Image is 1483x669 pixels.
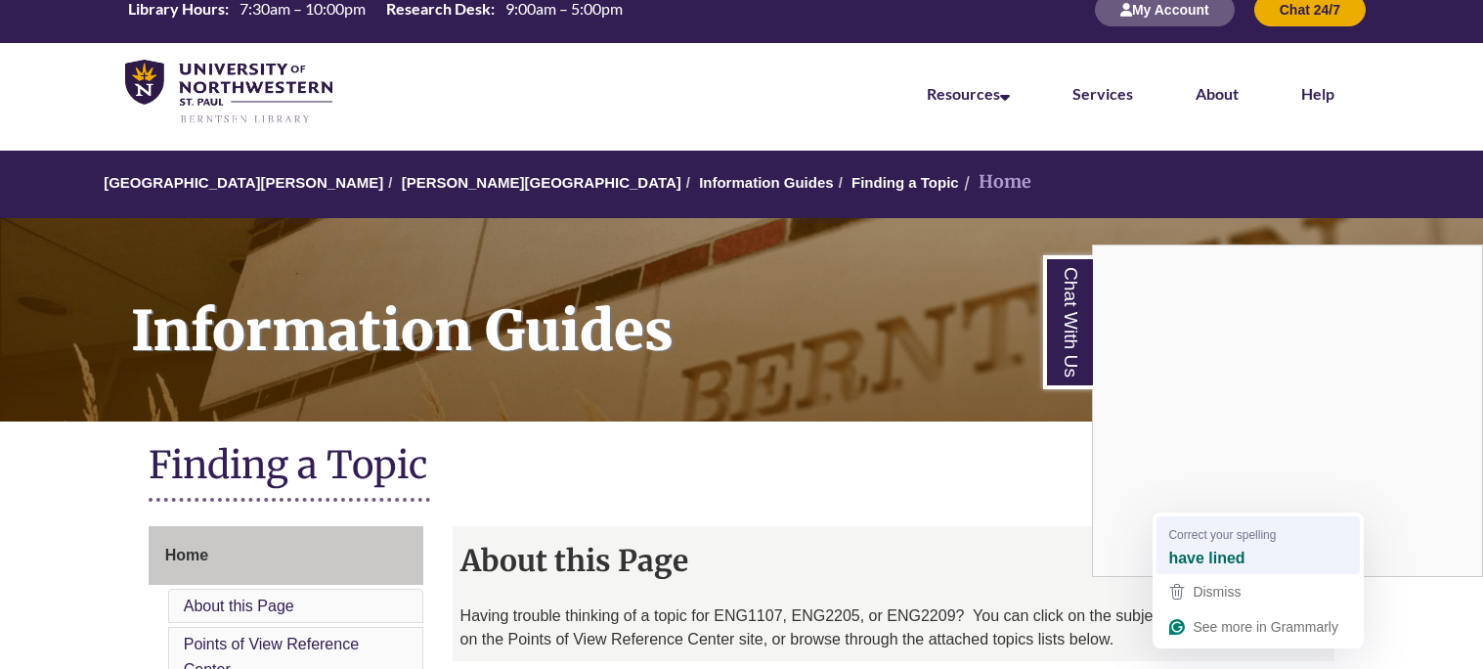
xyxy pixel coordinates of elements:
[165,547,208,563] span: Home
[460,604,1328,651] p: Having trouble thinking of a topic for ENG1107, ENG2205, or ENG2209? You can click on the subject...
[1196,84,1239,103] a: About
[1092,245,1483,577] div: Chat With Us
[184,598,294,614] a: About this Page
[149,441,1335,493] h1: Finding a Topic
[1043,255,1093,389] a: Chat With Us
[149,526,423,585] a: Home
[1072,84,1133,103] a: Services
[1095,1,1235,18] a: My Account
[109,218,1483,396] h1: Information Guides
[851,174,959,191] a: Finding a Topic
[104,174,383,191] a: [GEOGRAPHIC_DATA][PERSON_NAME]
[453,536,1335,585] h2: About this Page
[959,168,1031,197] li: Home
[125,60,332,125] img: UNWSP Library Logo
[1093,245,1482,576] iframe: To enrich screen reader interactions, please activate Accessibility in Grammarly extension settings
[1254,1,1366,18] a: Chat 24/7
[1301,84,1334,103] a: Help
[927,84,1010,103] a: Resources
[402,174,681,191] a: [PERSON_NAME][GEOGRAPHIC_DATA]
[699,174,834,191] a: Information Guides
